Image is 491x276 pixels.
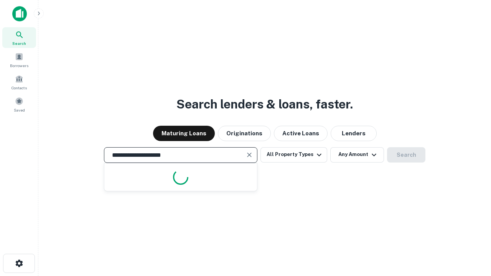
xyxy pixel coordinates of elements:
[2,27,36,48] a: Search
[10,62,28,69] span: Borrowers
[2,49,36,70] a: Borrowers
[12,40,26,46] span: Search
[12,6,27,21] img: capitalize-icon.png
[12,85,27,91] span: Contacts
[153,126,215,141] button: Maturing Loans
[2,72,36,92] a: Contacts
[274,126,328,141] button: Active Loans
[176,95,353,113] h3: Search lenders & loans, faster.
[453,215,491,251] iframe: Chat Widget
[14,107,25,113] span: Saved
[330,147,384,163] button: Any Amount
[331,126,377,141] button: Lenders
[244,149,255,160] button: Clear
[218,126,271,141] button: Originations
[260,147,327,163] button: All Property Types
[2,94,36,115] a: Saved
